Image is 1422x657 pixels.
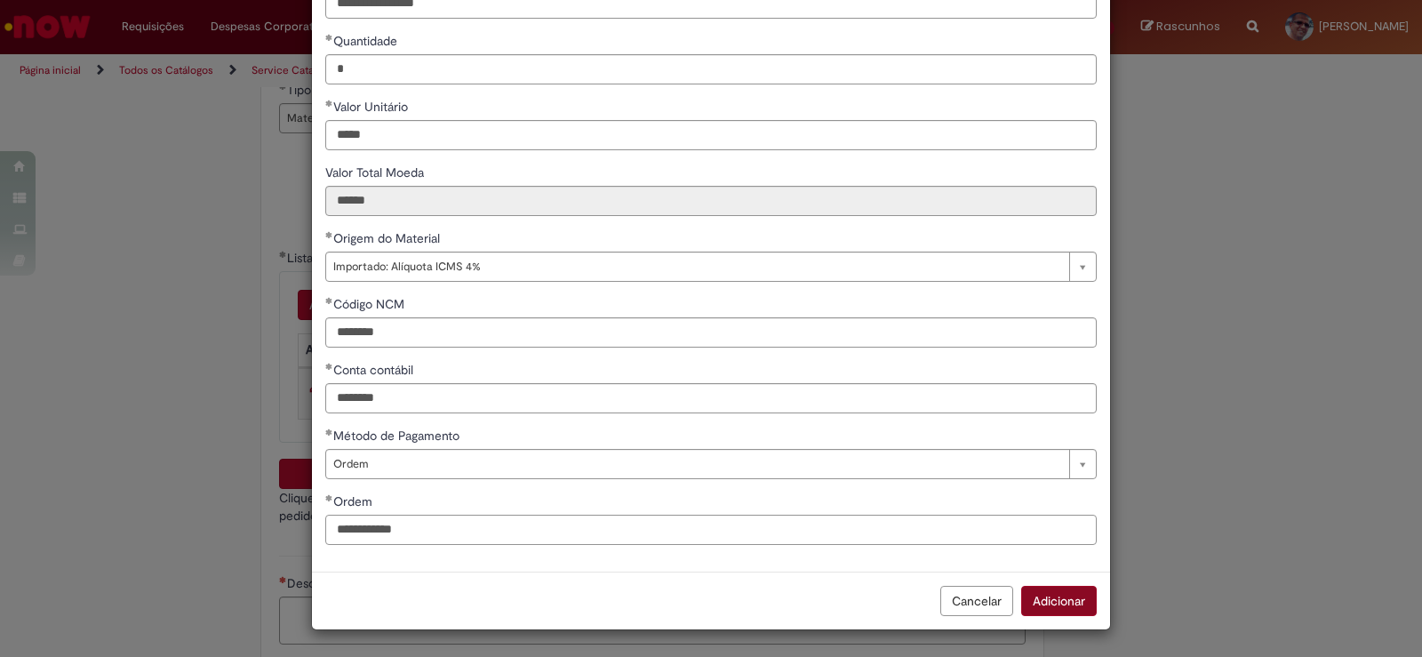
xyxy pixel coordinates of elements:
[333,450,1060,478] span: Ordem
[325,297,333,304] span: Obrigatório Preenchido
[325,383,1097,413] input: Conta contábil
[333,493,376,509] span: Ordem
[325,186,1097,216] input: Valor Total Moeda
[325,363,333,370] span: Obrigatório Preenchido
[325,317,1097,348] input: Código NCM
[325,429,333,436] span: Obrigatório Preenchido
[325,494,333,501] span: Obrigatório Preenchido
[333,230,443,246] span: Origem do Material
[333,99,411,115] span: Valor Unitário
[333,33,401,49] span: Quantidade
[325,100,333,107] span: Obrigatório Preenchido
[333,428,463,444] span: Método de Pagamento
[325,34,333,41] span: Obrigatório Preenchido
[940,586,1013,616] button: Cancelar
[333,252,1060,281] span: Importado: Alíquota ICMS 4%
[333,362,417,378] span: Conta contábil
[1021,586,1097,616] button: Adicionar
[325,120,1097,150] input: Valor Unitário
[325,515,1097,545] input: Ordem
[325,54,1097,84] input: Quantidade
[325,231,333,238] span: Obrigatório Preenchido
[333,296,408,312] span: Código NCM
[325,164,427,180] span: Somente leitura - Valor Total Moeda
